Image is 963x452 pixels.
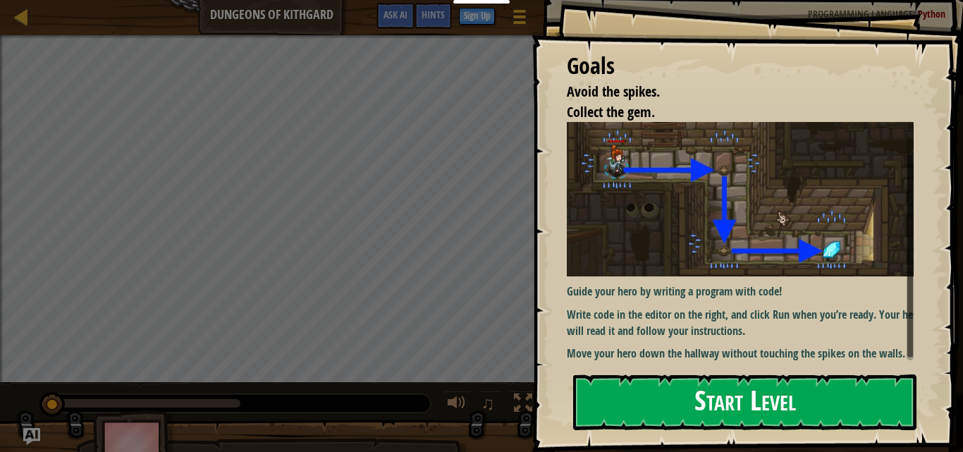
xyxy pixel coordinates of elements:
button: Toggle fullscreen [509,391,537,420]
button: Ask AI [23,428,40,445]
button: Adjust volume [443,391,471,420]
button: Ask AI [376,3,415,29]
span: Ask AI [384,8,407,21]
li: Collect the gem. [549,102,910,123]
li: Avoid the spikes. [549,82,910,102]
p: Move your hero down the hallway without touching the spikes on the walls. [567,346,924,362]
span: Collect the gem. [567,102,655,121]
span: Avoid the spikes. [567,82,660,101]
button: Show game menu [502,3,537,36]
img: Dungeons of kithgard [567,93,924,276]
p: Write code in the editor on the right, and click Run when you’re ready. Your hero will read it an... [567,307,924,339]
span: ♫ [481,393,495,414]
span: Hints [422,8,445,21]
button: ♫ [478,391,502,420]
p: Guide your hero by writing a program with code! [567,283,924,300]
button: Start Level [573,374,916,430]
button: Sign Up [459,8,495,25]
div: Goals [567,50,914,83]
